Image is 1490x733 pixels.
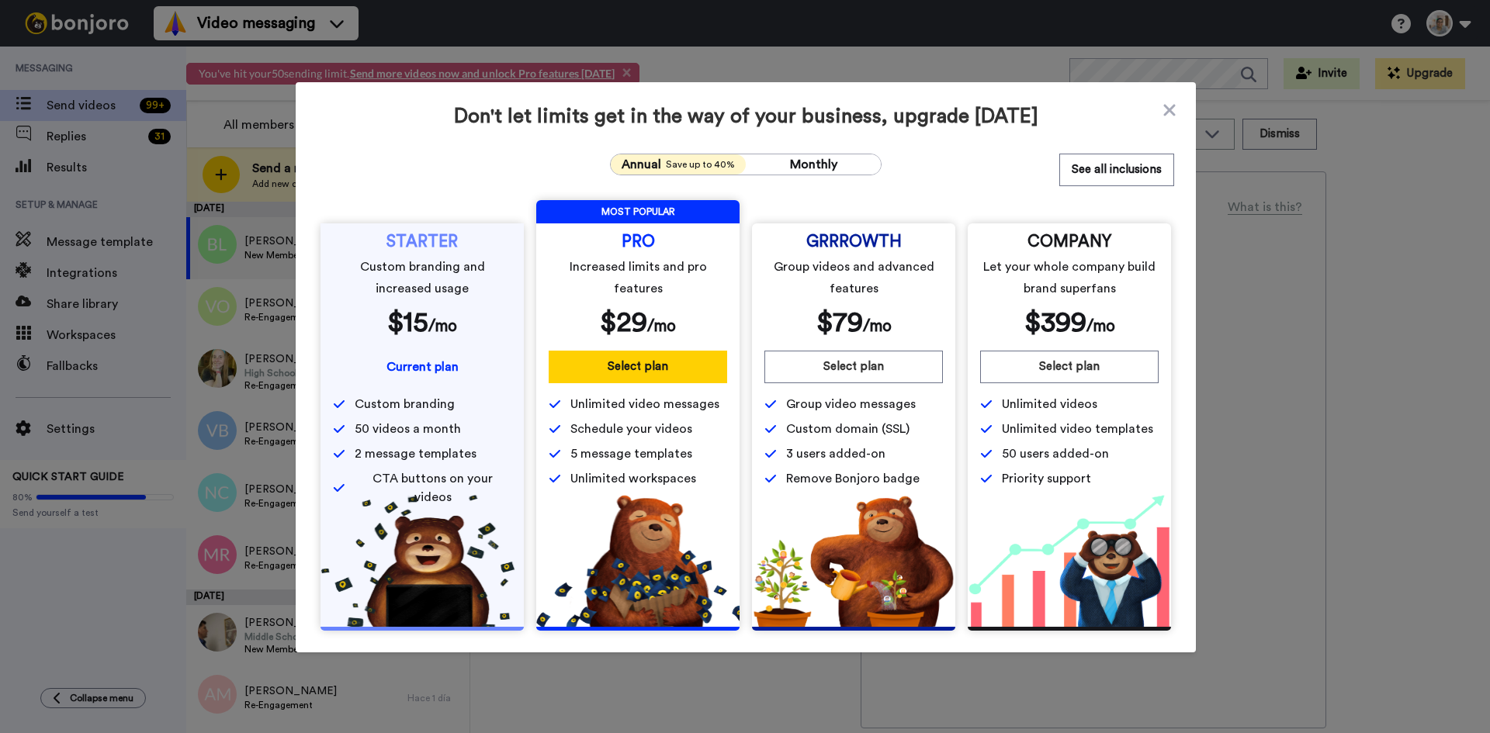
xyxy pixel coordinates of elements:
span: Custom domain (SSL) [786,420,910,438]
span: $ 399 [1024,309,1086,337]
img: b5b10b7112978f982230d1107d8aada4.png [536,495,740,627]
span: Unlimited workspaces [570,469,696,488]
span: $ 29 [600,309,647,337]
button: Monthly [746,154,881,175]
span: Unlimited video messages [570,395,719,413]
span: 3 users added-on [786,444,885,463]
span: 50 users added-on [1002,444,1109,463]
span: /mo [863,318,892,334]
span: Custom branding and increased usage [336,256,509,299]
span: Increased limits and pro features [552,256,725,299]
span: Remove Bonjoro badge [786,469,920,488]
span: $ 79 [816,309,863,337]
span: Unlimited videos [1002,395,1097,413]
span: /mo [428,318,457,334]
span: Monthly [790,158,837,171]
span: Let your whole company build brand superfans [983,256,1156,299]
span: Group videos and advanced features [768,256,941,299]
button: Select plan [549,351,727,383]
span: $ 15 [387,309,428,337]
span: Priority support [1002,469,1091,488]
img: 5112517b2a94bd7fef09f8ca13467cef.png [321,495,524,627]
img: baac238c4e1197dfdb093d3ea7416ec4.png [968,495,1171,627]
span: Save up to 40% [666,158,735,171]
span: Annual [622,155,661,174]
span: 5 message templates [570,444,692,463]
button: Select plan [764,351,943,383]
span: 50 videos a month [355,420,461,438]
span: 2 message templates [355,444,476,463]
span: /mo [647,318,676,334]
span: Don't let limits get in the way of your business, upgrade [DATE] [317,104,1174,129]
span: PRO [622,236,655,248]
img: edd2fd70e3428fe950fd299a7ba1283f.png [752,495,955,627]
span: COMPANY [1027,236,1111,248]
span: GRRROWTH [806,236,902,248]
span: MOST POPULAR [536,200,740,223]
span: Custom branding [355,395,455,413]
span: Unlimited video templates [1002,420,1153,438]
span: /mo [1086,318,1115,334]
span: CTA buttons on your videos [355,469,511,507]
button: Select plan [980,351,1159,383]
span: STARTER [386,236,458,248]
span: Current plan [386,361,459,373]
button: See all inclusions [1059,154,1174,186]
button: AnnualSave up to 40% [611,154,746,175]
span: Group video messages [786,395,916,413]
span: Schedule your videos [570,420,692,438]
